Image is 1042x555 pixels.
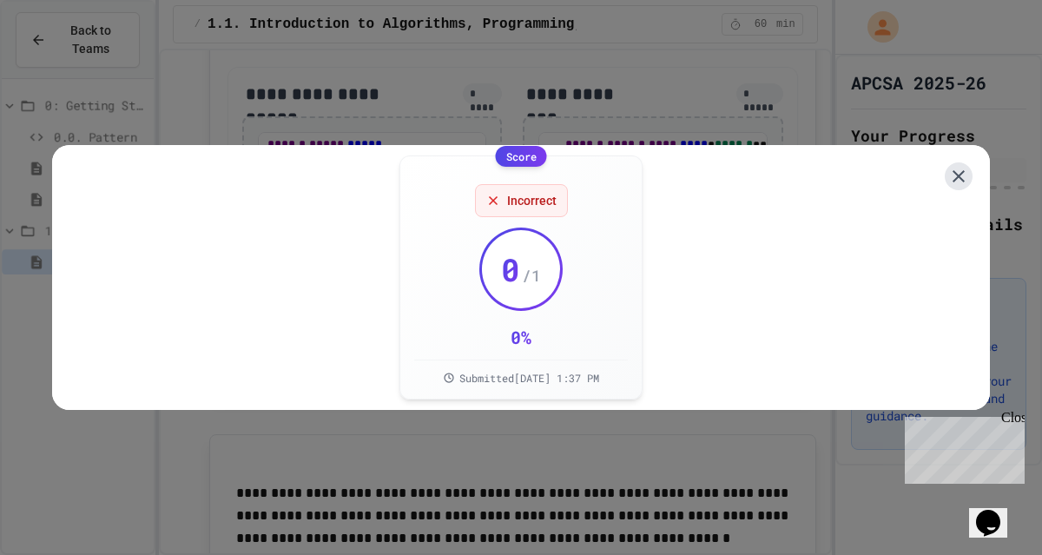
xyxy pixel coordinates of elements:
span: / 1 [522,263,541,287]
span: Submitted [DATE] 1:37 PM [459,371,599,385]
iframe: chat widget [898,410,1025,484]
iframe: chat widget [969,486,1025,538]
span: 0 [501,252,520,287]
div: 0 % [511,325,531,349]
span: Incorrect [507,192,557,209]
div: Score [496,146,547,167]
div: Chat with us now!Close [7,7,120,110]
